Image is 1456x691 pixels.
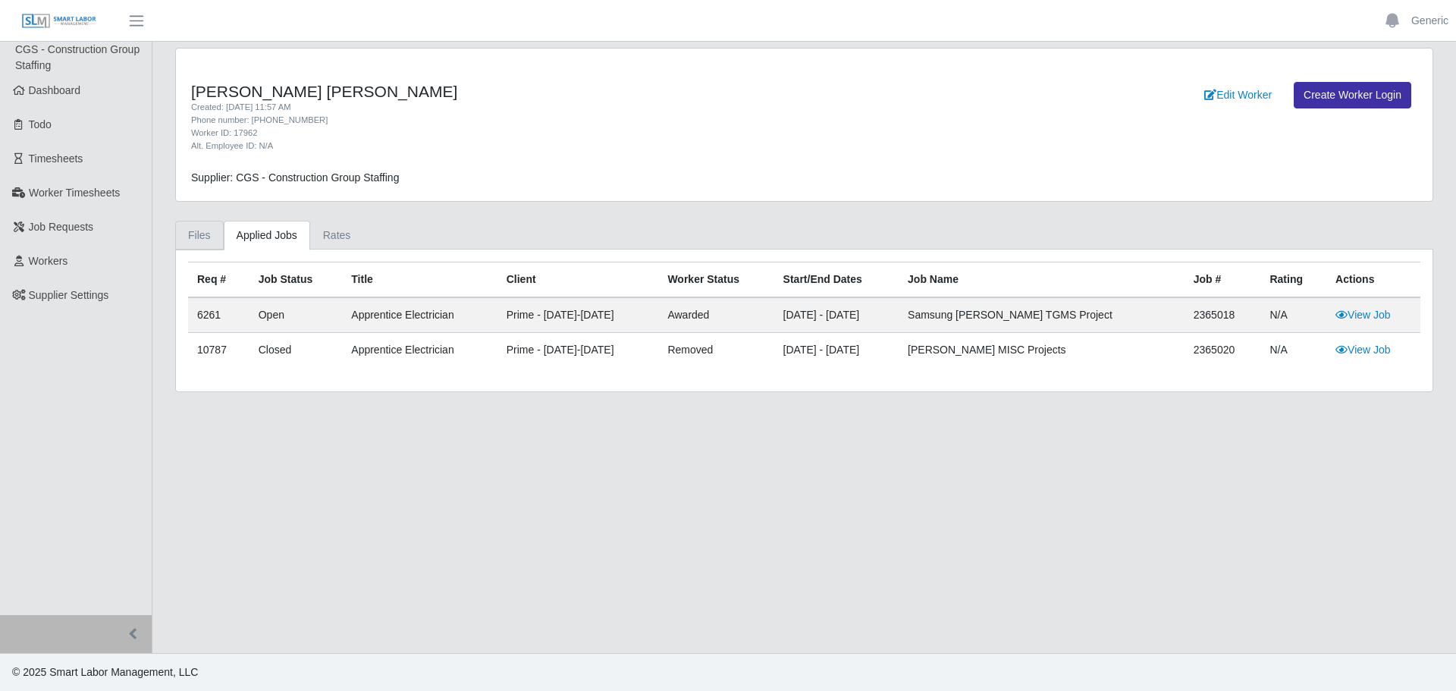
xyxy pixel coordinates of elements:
[175,221,224,250] a: Files
[1411,13,1448,29] a: Generic
[1335,309,1391,321] a: View Job
[1335,344,1391,356] a: View Job
[29,187,120,199] span: Worker Timesheets
[1260,262,1326,298] th: Rating
[497,333,659,368] td: Prime - [DATE]-[DATE]
[249,333,343,368] td: Closed
[1326,262,1420,298] th: Actions
[899,333,1185,368] td: [PERSON_NAME] MISC Projects
[774,262,899,298] th: Start/End Dates
[191,127,897,140] div: Worker ID: 17962
[1185,297,1261,333] td: 2365018
[249,262,343,298] th: Job Status
[29,84,81,96] span: Dashboard
[1260,333,1326,368] td: N/A
[249,297,343,333] td: Open
[29,221,94,233] span: Job Requests
[21,13,97,30] img: SLM Logo
[658,333,773,368] td: removed
[191,140,897,152] div: Alt. Employee ID: N/A
[15,43,140,71] span: CGS - Construction Group Staffing
[29,289,109,301] span: Supplier Settings
[1194,82,1282,108] a: Edit Worker
[191,114,897,127] div: Phone number: [PHONE_NUMBER]
[497,297,659,333] td: Prime - [DATE]-[DATE]
[774,333,899,368] td: [DATE] - [DATE]
[1185,262,1261,298] th: Job #
[899,297,1185,333] td: Samsung [PERSON_NAME] TGMS Project
[188,297,249,333] td: 6261
[12,666,198,678] span: © 2025 Smart Labor Management, LLC
[188,333,249,368] td: 10787
[29,255,68,267] span: Workers
[497,262,659,298] th: Client
[191,101,897,114] div: Created: [DATE] 11:57 AM
[191,82,897,101] h4: [PERSON_NAME] [PERSON_NAME]
[310,221,364,250] a: Rates
[1185,333,1261,368] td: 2365020
[1294,82,1411,108] a: Create Worker Login
[658,262,773,298] th: Worker Status
[342,297,497,333] td: Apprentice Electrician
[191,171,399,184] span: Supplier: CGS - Construction Group Staffing
[224,221,310,250] a: Applied Jobs
[1260,297,1326,333] td: N/A
[658,297,773,333] td: awarded
[188,262,249,298] th: Req #
[342,333,497,368] td: Apprentice Electrician
[774,297,899,333] td: [DATE] - [DATE]
[29,152,83,165] span: Timesheets
[899,262,1185,298] th: Job Name
[342,262,497,298] th: Title
[29,118,52,130] span: Todo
